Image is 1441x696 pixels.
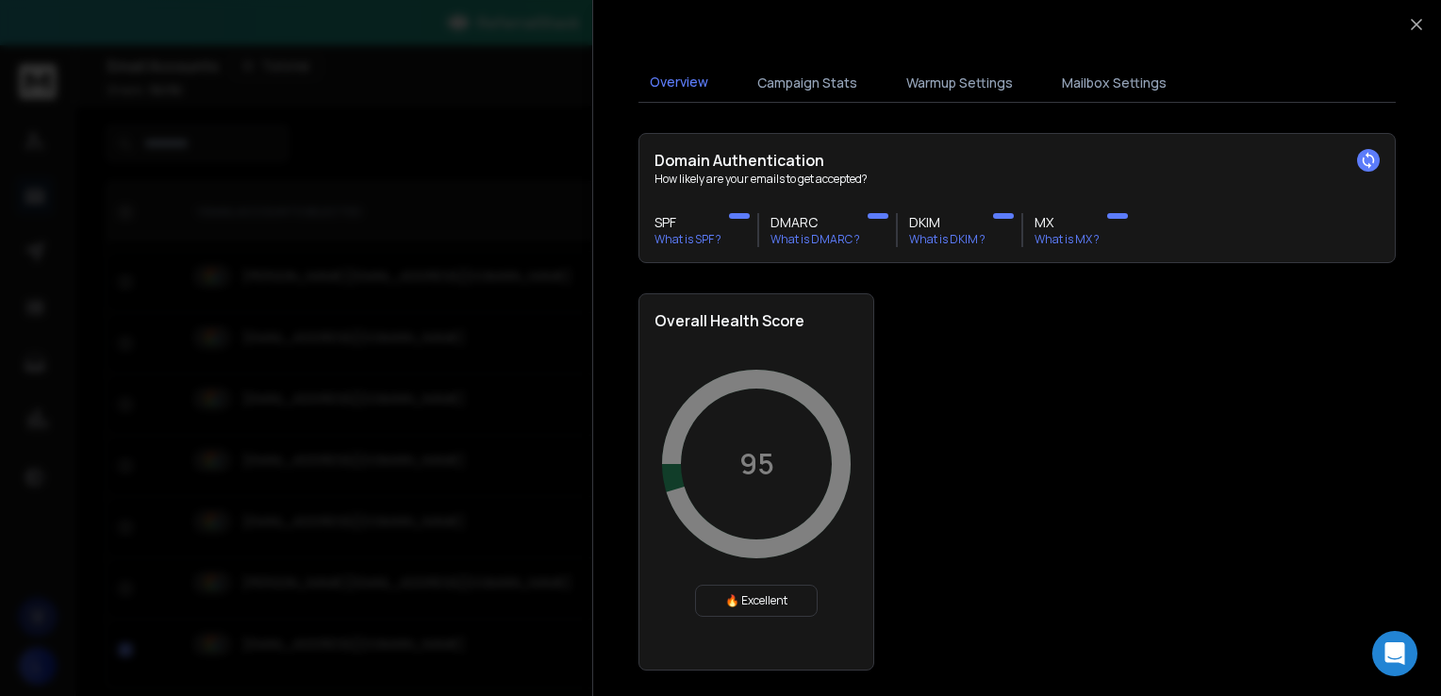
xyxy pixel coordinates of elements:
p: What is MX ? [1035,232,1100,247]
p: 95 [739,447,774,481]
h3: SPF [654,213,721,232]
button: Warmup Settings [895,62,1024,104]
p: What is DKIM ? [909,232,986,247]
h2: Overall Health Score [654,309,858,332]
p: What is DMARC ? [770,232,860,247]
p: How likely are your emails to get accepted? [654,172,1380,187]
div: 🔥 Excellent [695,585,818,617]
div: Open Intercom Messenger [1372,631,1417,676]
h2: Domain Authentication [654,149,1380,172]
button: Overview [638,61,720,105]
p: What is SPF ? [654,232,721,247]
h3: MX [1035,213,1100,232]
button: Mailbox Settings [1051,62,1178,104]
h3: DMARC [770,213,860,232]
button: Campaign Stats [746,62,869,104]
h3: DKIM [909,213,986,232]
